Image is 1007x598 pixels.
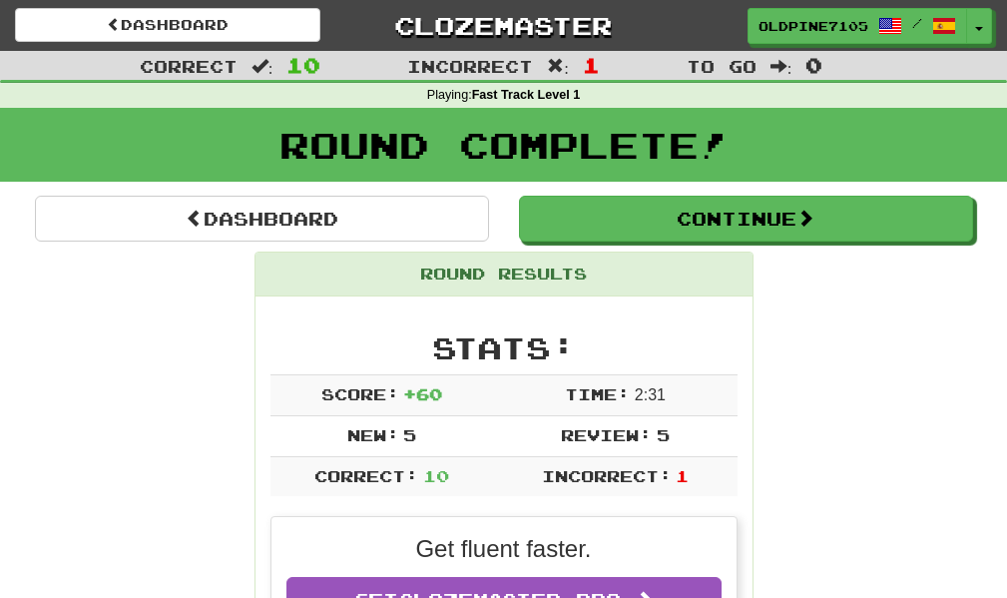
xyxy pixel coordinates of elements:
[583,53,600,77] span: 1
[15,8,320,42] a: Dashboard
[748,8,967,44] a: OldPine7105 /
[7,125,1000,165] h1: Round Complete!
[542,466,672,485] span: Incorrect:
[635,386,666,403] span: 2 : 31
[140,56,238,76] span: Correct
[561,425,652,444] span: Review:
[35,196,489,242] a: Dashboard
[423,466,449,485] span: 10
[407,56,533,76] span: Incorrect
[403,425,416,444] span: 5
[676,466,689,485] span: 1
[519,196,973,242] button: Continue
[565,384,630,403] span: Time:
[472,88,581,102] strong: Fast Track Level 1
[321,384,399,403] span: Score:
[758,17,868,35] span: OldPine7105
[912,16,922,30] span: /
[687,56,756,76] span: To go
[286,532,722,566] p: Get fluent faster.
[657,425,670,444] span: 5
[805,53,822,77] span: 0
[350,8,656,43] a: Clozemaster
[314,466,418,485] span: Correct:
[770,58,792,75] span: :
[347,425,399,444] span: New:
[286,53,320,77] span: 10
[547,58,569,75] span: :
[270,331,738,364] h2: Stats:
[252,58,273,75] span: :
[255,253,753,297] div: Round Results
[403,384,442,403] span: + 60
